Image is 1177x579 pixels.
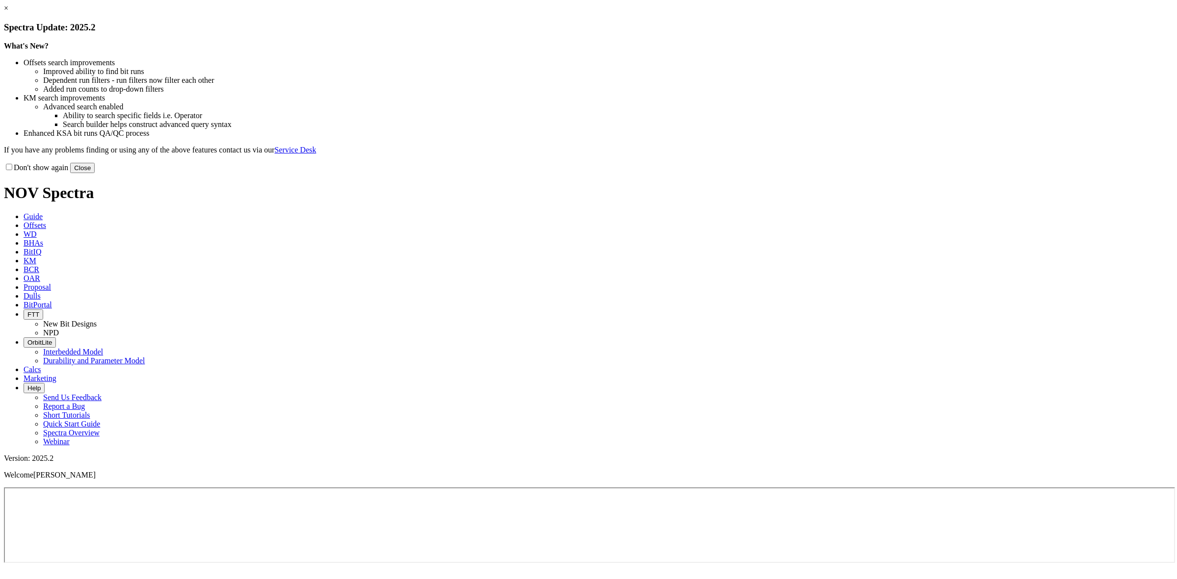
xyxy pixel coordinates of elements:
div: Version: 2025.2 [4,454,1173,463]
p: If you have any problems finding or using any of the above features contact us via our [4,146,1173,154]
a: Service Desk [275,146,316,154]
a: Quick Start Guide [43,420,100,428]
span: Proposal [24,283,51,291]
span: FTT [27,311,39,318]
span: BHAs [24,239,43,247]
h1: NOV Spectra [4,184,1173,202]
span: KM [24,256,36,265]
span: BitIQ [24,248,41,256]
li: Advanced search enabled [43,102,1173,111]
a: Short Tutorials [43,411,90,419]
li: Enhanced KSA bit runs QA/QC process [24,129,1173,138]
span: WD [24,230,37,238]
a: Spectra Overview [43,428,100,437]
span: Help [27,384,41,392]
span: Dulls [24,292,41,300]
h3: Spectra Update: 2025.2 [4,22,1173,33]
a: New Bit Designs [43,320,97,328]
a: Report a Bug [43,402,85,410]
span: [PERSON_NAME] [33,471,96,479]
span: BCR [24,265,39,274]
a: × [4,4,8,12]
input: Don't show again [6,164,12,170]
a: Interbedded Model [43,348,103,356]
a: Webinar [43,437,70,446]
button: Close [70,163,95,173]
span: Offsets [24,221,46,229]
a: Send Us Feedback [43,393,102,402]
li: Added run counts to drop-down filters [43,85,1173,94]
strong: What's New? [4,42,49,50]
span: Marketing [24,374,56,382]
li: Dependent run filters - run filters now filter each other [43,76,1173,85]
li: Ability to search specific fields i.e. Operator [63,111,1173,120]
span: BitPortal [24,301,52,309]
li: KM search improvements [24,94,1173,102]
li: Offsets search improvements [24,58,1173,67]
span: OAR [24,274,40,282]
a: NPD [43,328,59,337]
a: Durability and Parameter Model [43,356,145,365]
label: Don't show again [4,163,68,172]
span: Calcs [24,365,41,374]
li: Improved ability to find bit runs [43,67,1173,76]
p: Welcome [4,471,1173,479]
li: Search builder helps construct advanced query syntax [63,120,1173,129]
span: OrbitLite [27,339,52,346]
span: Guide [24,212,43,221]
